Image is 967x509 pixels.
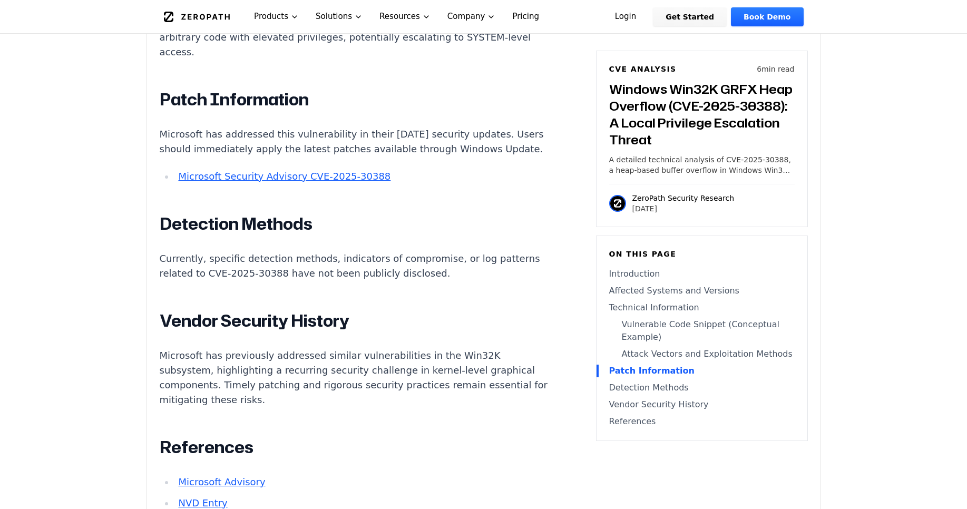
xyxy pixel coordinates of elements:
[609,154,795,175] p: A detailed technical analysis of CVE-2025-30388, a heap-based buffer overflow in Windows Win32K G...
[609,415,795,428] a: References
[160,437,552,458] h2: References
[609,301,795,314] a: Technical Information
[160,213,552,234] h2: Detection Methods
[632,193,735,203] p: ZeroPath Security Research
[609,285,795,297] a: Affected Systems and Versions
[609,249,795,259] h6: On this page
[609,195,626,212] img: ZeroPath Security Research
[160,348,552,407] p: Microsoft has previously addressed similar vulnerabilities in the Win32K subsystem, highlighting ...
[609,398,795,411] a: Vendor Security History
[609,268,795,280] a: Introduction
[609,81,795,148] h3: Windows Win32K GRFX Heap Overflow (CVE-2025-30388): A Local Privilege Escalation Threat
[731,7,803,26] a: Book Demo
[757,64,794,74] p: 6 min read
[609,381,795,394] a: Detection Methods
[609,365,795,377] a: Patch Information
[178,171,390,182] a: Microsoft Security Advisory CVE-2025-30388
[653,7,727,26] a: Get Started
[160,310,552,331] h2: Vendor Security History
[160,89,552,110] h2: Patch Information
[602,7,649,26] a: Login
[609,64,677,74] h6: CVE Analysis
[178,497,227,508] a: NVD Entry
[178,476,265,487] a: Microsoft Advisory
[160,127,552,156] p: Microsoft has addressed this vulnerability in their [DATE] security updates. Users should immedia...
[609,348,795,360] a: Attack Vectors and Exploitation Methods
[632,203,735,214] p: [DATE]
[160,251,552,281] p: Currently, specific detection methods, indicators of compromise, or log patterns related to CVE-2...
[609,318,795,344] a: Vulnerable Code Snippet (Conceptual Example)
